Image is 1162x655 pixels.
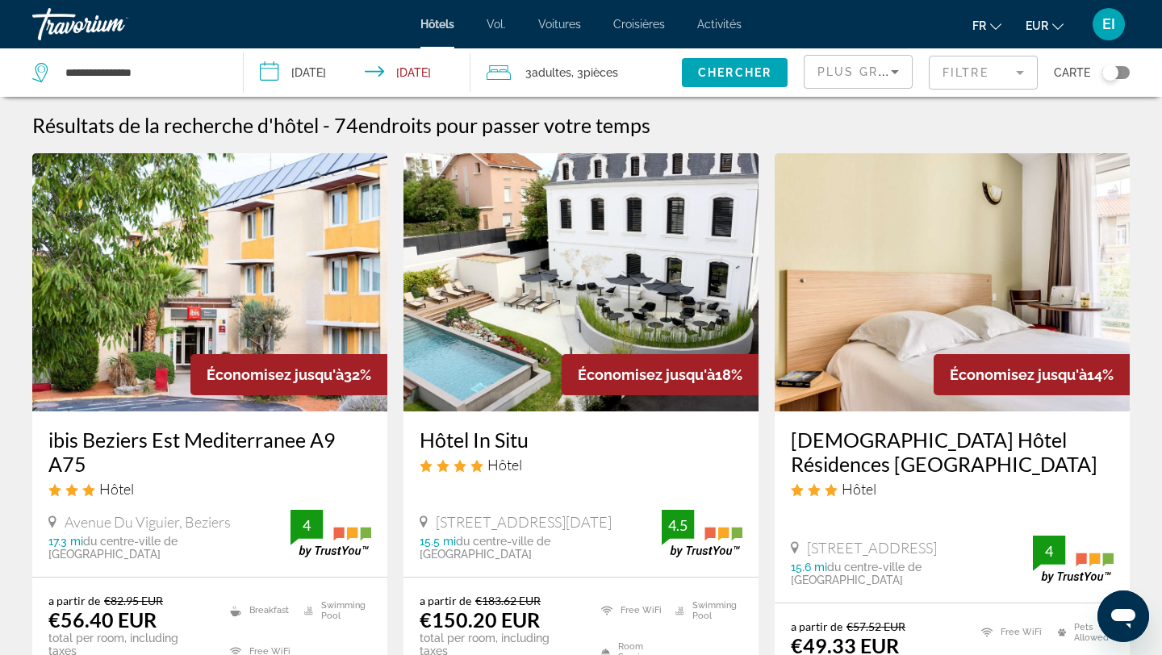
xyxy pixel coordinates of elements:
[775,153,1130,411] img: Hotel image
[207,366,344,383] span: Économisez jusqu'à
[420,535,550,561] span: du centre-ville de [GEOGRAPHIC_DATA]
[222,594,297,627] li: Breakfast
[583,66,618,79] span: pièces
[929,55,1038,90] button: Filter
[1097,590,1149,642] iframe: Bouton de lancement de la fenêtre de messagerie
[48,607,157,632] ins: €56.40 EUR
[697,18,742,31] a: Activités
[698,66,771,79] span: Chercher
[662,510,742,557] img: trustyou-badge.svg
[48,535,83,548] span: 17.3 mi
[817,62,899,81] mat-select: Sort by
[791,428,1114,476] a: [DEMOGRAPHIC_DATA] Hôtel Résidences [GEOGRAPHIC_DATA]
[791,561,922,586] span: du centre-ville de [GEOGRAPHIC_DATA]
[667,594,742,627] li: Swimming Pool
[32,3,194,45] a: Travorium
[578,366,715,383] span: Économisez jusqu'à
[1102,15,1115,32] font: EI
[99,480,134,498] span: Hôtel
[290,515,323,535] div: 4
[358,113,650,137] span: endroits pour passer votre temps
[1054,61,1090,84] span: Carte
[48,594,100,607] span: a partir de
[662,515,694,535] div: 4.5
[420,456,742,474] div: 4 star Hotel
[65,513,231,531] span: Avenue Du Viguier, Beziers
[934,354,1130,395] div: 14%
[532,66,571,79] span: Adultes
[420,535,456,548] span: 15.5 mi
[972,19,986,32] font: fr
[973,620,1050,644] li: Free WiFi
[244,48,471,97] button: Check-in date: Oct 6, 2025 Check-out date: Oct 7, 2025
[1033,536,1114,583] img: trustyou-badge.svg
[420,428,742,452] a: Hôtel In Situ
[403,153,759,411] img: Hotel image
[475,594,541,607] del: €183.62 EUR
[1026,19,1048,32] font: EUR
[48,480,371,498] div: 3 star Hotel
[807,539,937,557] span: [STREET_ADDRESS]
[1090,65,1130,80] button: Toggle map
[1050,620,1114,644] li: Pets Allowed
[48,428,371,476] a: ibis Beziers Est Mediterranee A9 A75
[104,594,163,607] del: €82.95 EUR
[613,18,665,31] a: Croisières
[296,594,371,627] li: Swimming Pool
[32,113,319,137] h1: Résultats de la recherche d'hôtel
[1088,7,1130,41] button: Menu utilisateur
[323,113,330,137] span: -
[420,18,454,31] a: Hôtels
[436,513,612,531] span: [STREET_ADDRESS][DATE]
[487,18,506,31] a: Vol.
[571,61,618,84] span: , 3
[32,153,387,411] img: Hotel image
[817,65,1010,78] span: Plus grandes économies
[842,480,876,498] span: Hôtel
[593,594,668,627] li: Free WiFi
[48,535,178,561] span: du centre-ville de [GEOGRAPHIC_DATA]
[190,354,387,395] div: 32%
[791,480,1114,498] div: 3 star Hotel
[846,620,905,633] del: €57.52 EUR
[972,14,1001,37] button: Changer de langue
[290,510,371,557] img: trustyou-badge.svg
[420,607,540,632] ins: €150.20 EUR
[420,594,471,607] span: a partir de
[950,366,1087,383] span: Économisez jusqu'à
[470,48,682,97] button: Travelers: 3 adults, 0 children
[1026,14,1064,37] button: Changer de devise
[682,58,788,87] button: Chercher
[791,561,827,574] span: 15.6 mi
[525,61,571,84] span: 3
[334,113,650,137] h2: 74
[791,620,842,633] span: a partir de
[562,354,759,395] div: 18%
[487,456,522,474] span: Hôtel
[1033,541,1065,561] div: 4
[538,18,581,31] a: Voitures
